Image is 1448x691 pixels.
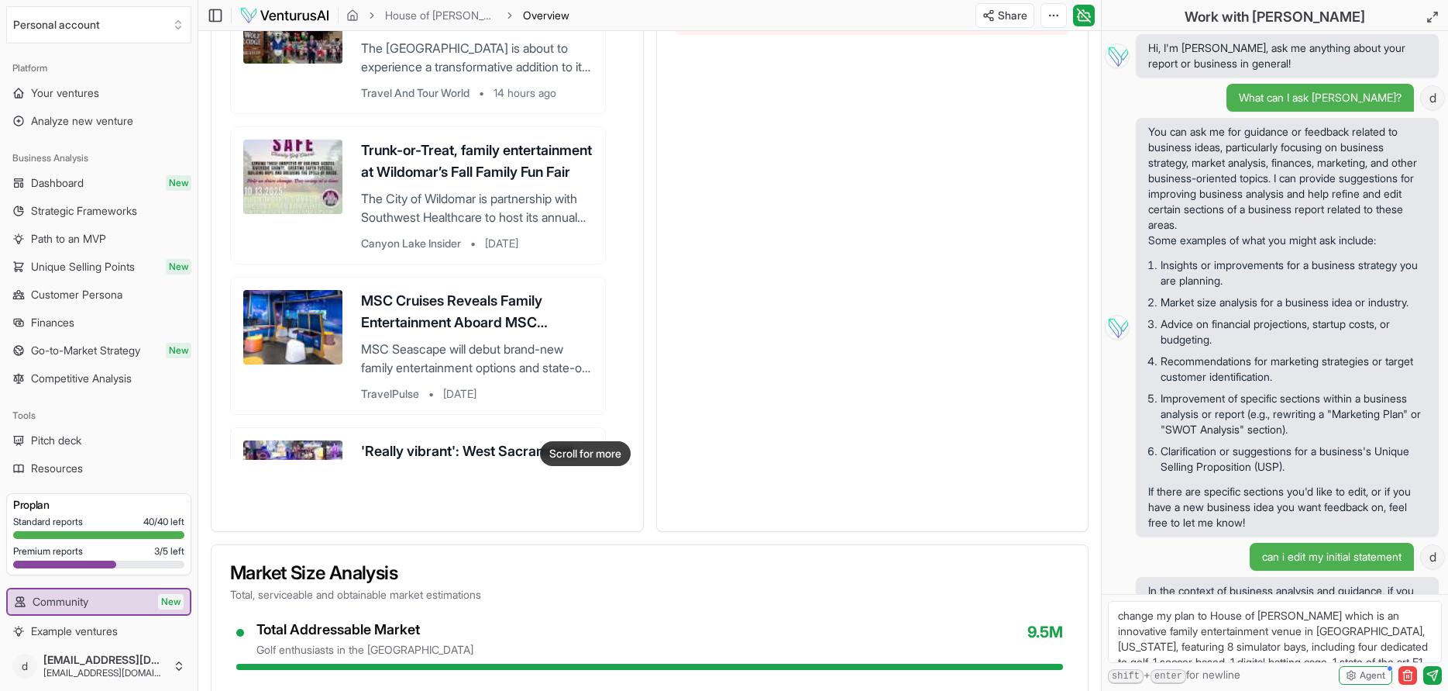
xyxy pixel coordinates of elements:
[485,236,518,251] span: [DATE]
[6,282,191,307] a: Customer Persona
[1161,292,1426,313] li: Market size analysis for a business idea or industry.
[230,564,1069,582] h3: Market Size Analysis
[1105,315,1130,340] img: Vera
[230,126,606,264] a: Trunk-or-Treat, family entertainment at Wildomar’s Fall Family Fun FairThe City of Wildomar is pa...
[31,85,99,101] span: Your ventures
[31,287,122,302] span: Customer Persona
[31,259,135,275] span: Unique Selling Points
[975,3,1034,28] button: Share
[361,386,419,402] span: TravelPulse
[1161,441,1426,478] li: Clarification or suggestions for a business's Unique Selling Proposition (USP).
[1108,667,1240,684] span: + for newline
[31,231,106,247] span: Path to an MVP
[158,594,184,610] span: New
[166,175,191,191] span: New
[6,648,191,685] button: d[EMAIL_ADDRESS][DOMAIN_NAME][EMAIL_ADDRESS][DOMAIN_NAME]
[1262,549,1402,565] span: can i edit my initial statement
[31,461,83,476] span: Resources
[31,203,137,219] span: Strategic Frameworks
[1161,313,1426,351] li: Advice on financial projections, startup costs, or budgeting.
[31,343,140,358] span: Go-to-Market Strategy
[6,56,191,81] div: Platform
[230,427,606,565] a: 'Really vibrant': West Sacramento welcomes new family entertainment centerThe BLVD!, a new family...
[6,146,191,171] div: Business Analysis
[1161,254,1426,292] li: Insights or improvements for a business strategy you are planning.
[346,8,569,23] nav: breadcrumb
[1148,484,1426,530] p: If there are specific sections you'd like to edit, or if you have a new business idea you want fe...
[6,81,191,105] a: Your ventures
[361,189,593,226] p: The City of Wildomar is partnership with Southwest Healthcare to host its annual Fall Family Fun ...
[6,254,191,279] a: Unique Selling PointsNew
[361,85,469,101] span: Travel And Tour World
[256,642,473,658] div: golf enthusiasts in the [GEOGRAPHIC_DATA]
[1239,90,1402,105] span: What can I ask [PERSON_NAME]?
[6,171,191,195] a: DashboardNew
[6,6,191,43] button: Select an organization
[1108,601,1442,663] textarea: change my plan to House of [PERSON_NAME] which is an innovative family entertainment venue in [GE...
[8,589,190,614] a: CommunityNew
[361,441,593,484] h3: 'Really vibrant': West Sacramento welcomes new family entertainment center
[6,428,191,453] a: Pitch deck
[239,6,330,25] img: logo
[428,386,434,402] span: •
[1108,669,1144,684] kbd: shift
[443,386,476,402] span: [DATE]
[523,8,569,23] span: Overview
[13,497,184,513] h3: Pro plan
[13,545,83,558] span: Premium reports
[143,516,184,528] span: 40 / 40 left
[470,236,476,251] span: •
[6,310,191,335] a: Finances
[31,113,133,129] span: Analyze new venture
[43,653,167,667] span: [EMAIL_ADDRESS][DOMAIN_NAME]
[1185,6,1365,28] h2: Work with [PERSON_NAME]
[1148,233,1426,248] p: Some examples of what you might ask include:
[361,140,593,183] h3: Trunk-or-Treat, family entertainment at Wildomar’s Fall Family Fun Fair
[1421,86,1444,109] span: d
[1360,669,1385,682] span: Agent
[6,199,191,223] a: Strategic Frameworks
[13,516,83,528] span: Standard reports
[6,619,191,644] a: Example ventures
[230,587,1069,603] p: Total, serviceable and obtainable market estimations
[1148,40,1426,71] span: Hi, I'm [PERSON_NAME], ask me anything about your report or business in general!
[31,315,74,330] span: Finances
[166,259,191,275] span: New
[494,85,556,101] span: 14 hours ago
[6,456,191,481] a: Resources
[1105,43,1130,68] img: Vera
[166,343,191,358] span: New
[31,624,118,639] span: Example ventures
[361,340,593,377] p: MSC Seascape will debut brand-new family entertainment options and state-of-the-art onboard activ...
[6,338,191,363] a: Go-to-Market StrategyNew
[6,226,191,251] a: Path to an MVP
[31,175,84,191] span: Dashboard
[361,290,593,333] h3: MSC Cruises Reveals Family Entertainment Aboard MSC Seascape for Upcoming Galveston Sailings
[1339,666,1392,685] button: Agent
[31,433,81,448] span: Pitch deck
[12,654,37,679] span: d
[6,403,191,428] div: Tools
[154,545,184,558] span: 3 / 5 left
[6,366,191,391] a: Competitive Analysis
[1421,545,1444,568] span: d
[1027,621,1063,658] span: 9.5M
[361,39,593,76] p: The [GEOGRAPHIC_DATA] is about to experience a transformative addition to its family entertainmen...
[230,277,606,415] a: MSC Cruises Reveals Family Entertainment Aboard MSC Seascape for Upcoming Galveston SailingsMSC S...
[361,236,461,251] span: Canyon Lake Insider
[385,8,497,23] a: House of [PERSON_NAME]
[1161,351,1426,388] li: Recommendations for marketing strategies or target customer identification.
[998,8,1027,23] span: Share
[31,371,132,386] span: Competitive Analysis
[1150,669,1186,684] kbd: enter
[43,667,167,679] span: [EMAIL_ADDRESS][DOMAIN_NAME]
[1148,124,1426,233] p: You can ask me for guidance or feedback related to business ideas, particularly focusing on busin...
[479,85,484,101] span: •
[6,109,191,133] a: Analyze new venture
[33,594,88,610] span: Community
[1161,388,1426,441] li: Improvement of specific sections within a business analysis or report (e.g., rewriting a "Marketi...
[256,621,473,639] div: Total Addressable Market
